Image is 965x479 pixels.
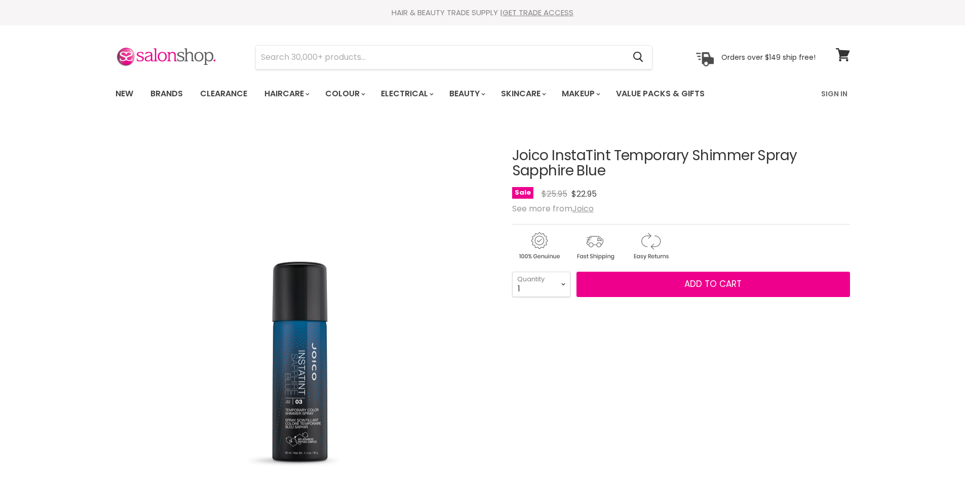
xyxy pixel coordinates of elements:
a: GET TRADE ACCESS [503,7,573,18]
ul: Main menu [108,79,764,108]
a: Skincare [493,83,552,104]
img: genuine.gif [512,231,566,262]
span: $22.95 [571,188,597,200]
a: New [108,83,141,104]
span: See more from [512,203,594,214]
button: Search [625,46,652,69]
a: Clearance [192,83,255,104]
button: Add to cart [576,272,850,297]
img: Joico InstaTint Temporary Shimmer Spray Sapphire Blue [197,150,412,473]
div: HAIR & BEAUTY TRADE SUPPLY | [103,8,863,18]
h1: Joico InstaTint Temporary Shimmer Spray Sapphire Blue [512,148,850,179]
a: Sign In [815,83,854,104]
form: Product [255,45,652,69]
a: Electrical [373,83,440,104]
nav: Main [103,79,863,108]
span: $25.95 [542,188,567,200]
select: Quantity [512,272,570,297]
a: Colour [318,83,371,104]
a: Brands [143,83,190,104]
input: Search [256,46,625,69]
a: Value Packs & Gifts [608,83,712,104]
a: Haircare [257,83,316,104]
img: shipping.gif [568,231,622,262]
span: Add to cart [684,278,742,290]
p: Orders over $149 ship free! [721,52,816,61]
a: Makeup [554,83,606,104]
a: Joico [572,203,594,214]
a: Beauty [442,83,491,104]
span: Sale [512,187,533,199]
img: returns.gif [624,231,677,262]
